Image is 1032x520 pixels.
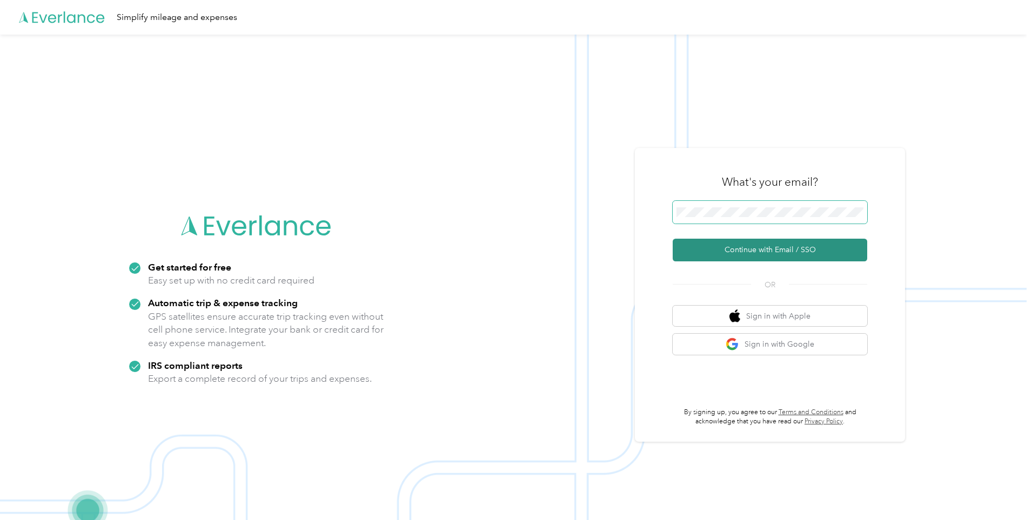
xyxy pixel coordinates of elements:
[148,297,298,308] strong: Automatic trip & expense tracking
[148,372,372,386] p: Export a complete record of your trips and expenses.
[726,337,739,351] img: google logo
[673,334,867,355] button: google logoSign in with Google
[673,306,867,327] button: apple logoSign in with Apple
[722,174,818,190] h3: What's your email?
[729,309,740,323] img: apple logo
[148,360,243,371] strong: IRS compliant reports
[148,310,384,350] p: GPS satellites ensure accurate trip tracking even without cell phone service. Integrate your bank...
[751,279,789,291] span: OR
[805,417,843,426] a: Privacy Policy
[779,408,843,416] a: Terms and Conditions
[148,274,314,287] p: Easy set up with no credit card required
[148,261,231,273] strong: Get started for free
[673,239,867,261] button: Continue with Email / SSO
[117,11,237,24] div: Simplify mileage and expenses
[673,408,867,427] p: By signing up, you agree to our and acknowledge that you have read our .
